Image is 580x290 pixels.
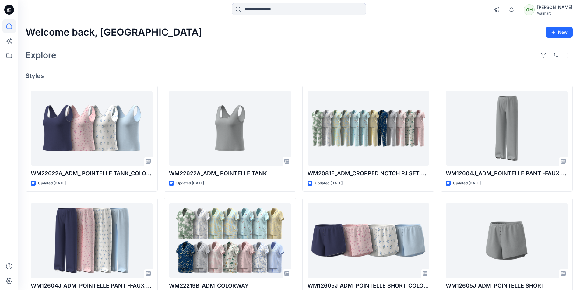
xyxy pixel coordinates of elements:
a: WM22622A_ADM_ POINTELLE TANK [169,91,291,166]
a: WM12604J_ADM_POINTELLE PANT -FAUX FLY & BUTTONS + PICOT [446,91,568,166]
p: WM12604J_ADM_POINTELLE PANT -FAUX FLY & BUTTONS + PICOT [446,169,568,178]
a: WM12605J_ADM_POINTELLE SHORT [446,203,568,278]
a: WM12604J_ADM_POINTELLE PANT -FAUX FLY & BUTTONS + PICOT_COLORWAY [31,203,153,278]
p: WM22622A_ADM_ POINTELLE TANK [169,169,291,178]
h2: Welcome back, [GEOGRAPHIC_DATA] [26,27,202,38]
a: WM22622A_ADM_ POINTELLE TANK_COLORWAY [31,91,153,166]
p: Updated [DATE] [38,180,66,187]
div: Walmart [537,11,572,16]
p: WM12604J_ADM_POINTELLE PANT -FAUX FLY & BUTTONS + PICOT_COLORWAY [31,281,153,290]
h4: Styles [26,72,573,79]
button: New [546,27,573,38]
p: Updated [DATE] [315,180,343,187]
p: Updated [DATE] [453,180,481,187]
p: WM12605J_ADM_POINTELLE SHORT [446,281,568,290]
p: WM22622A_ADM_ POINTELLE TANK_COLORWAY [31,169,153,178]
h2: Explore [26,50,56,60]
div: GH [524,4,535,15]
p: Updated [DATE] [176,180,204,187]
a: WM2081E_ADM_CROPPED NOTCH PJ SET w/ STRAIGHT HEM TOP_COLORWAY [308,91,429,166]
p: WM12605J_ADM_POINTELLE SHORT_COLORWAY [308,281,429,290]
a: WM12605J_ADM_POINTELLE SHORT_COLORWAY [308,203,429,278]
a: WM22219B_ADM_COLORWAY [169,203,291,278]
p: WM2081E_ADM_CROPPED NOTCH PJ SET w/ STRAIGHT HEM TOP_COLORWAY [308,169,429,178]
div: [PERSON_NAME] [537,4,572,11]
p: WM22219B_ADM_COLORWAY [169,281,291,290]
